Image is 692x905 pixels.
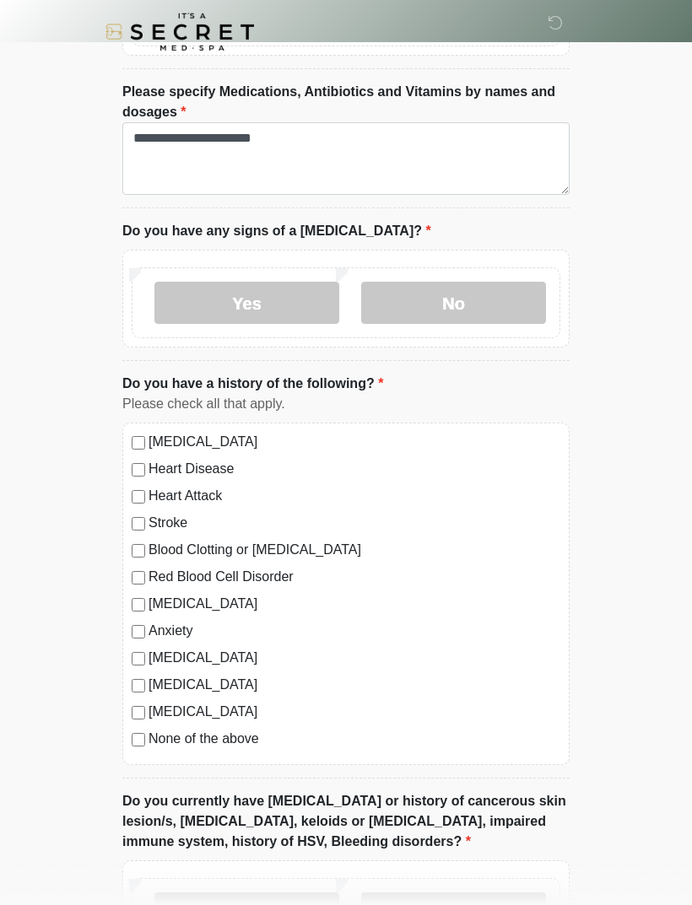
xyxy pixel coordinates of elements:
input: [MEDICAL_DATA] [132,598,145,611]
input: Blood Clotting or [MEDICAL_DATA] [132,544,145,558]
input: Heart Attack [132,490,145,504]
label: [MEDICAL_DATA] [149,648,560,668]
label: Heart Disease [149,459,560,479]
input: [MEDICAL_DATA] [132,652,145,665]
label: Red Blood Cell Disorder [149,567,560,587]
input: Stroke [132,517,145,531]
label: Do you have any signs of a [MEDICAL_DATA]? [122,221,431,241]
label: Do you have a history of the following? [122,374,383,394]
div: Please check all that apply. [122,394,570,414]
label: No [361,282,546,324]
label: Blood Clotting or [MEDICAL_DATA] [149,540,560,560]
label: [MEDICAL_DATA] [149,702,560,722]
label: [MEDICAL_DATA] [149,675,560,695]
label: [MEDICAL_DATA] [149,432,560,452]
label: [MEDICAL_DATA] [149,594,560,614]
input: Anxiety [132,625,145,638]
label: Stroke [149,513,560,533]
input: Red Blood Cell Disorder [132,571,145,584]
input: [MEDICAL_DATA] [132,436,145,450]
label: Do you currently have [MEDICAL_DATA] or history of cancerous skin lesion/s, [MEDICAL_DATA], keloi... [122,791,570,852]
label: Anxiety [149,621,560,641]
input: Heart Disease [132,463,145,477]
label: Heart Attack [149,486,560,506]
input: [MEDICAL_DATA] [132,706,145,719]
label: None of the above [149,729,560,749]
label: Please specify Medications, Antibiotics and Vitamins by names and dosages [122,82,570,122]
input: [MEDICAL_DATA] [132,679,145,692]
label: Yes [154,282,339,324]
img: It's A Secret Med Spa Logo [105,13,254,51]
input: None of the above [132,733,145,746]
